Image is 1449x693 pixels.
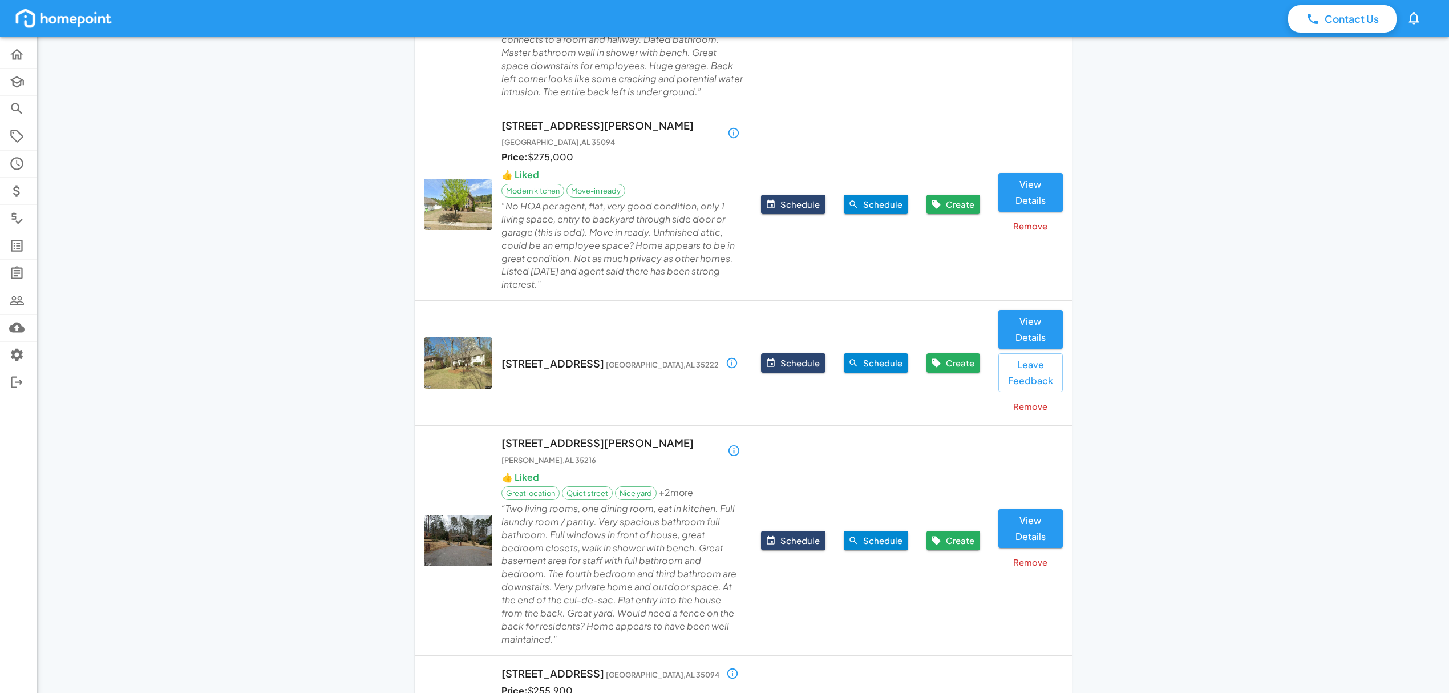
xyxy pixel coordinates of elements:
[761,353,825,373] button: Schedule
[501,138,615,147] span: [GEOGRAPHIC_DATA] , AL 35094
[424,515,492,566] img: streetview
[998,353,1063,392] button: Leave Feedback
[501,435,721,466] p: [STREET_ADDRESS][PERSON_NAME]
[424,337,492,389] img: streetview
[998,216,1063,236] button: Remove
[998,173,1063,212] button: View Details
[501,200,743,291] p: “ No HOA per agent, flat, very good condition, only 1 living space, entry to backyard through sid...
[761,195,825,214] button: Schedule
[501,471,539,484] p: 👍 Liked
[14,7,114,30] img: homepoint_logo_white.png
[998,553,1063,572] button: Remove
[501,168,539,182] p: 👍 Liked
[501,151,528,163] b: Price:
[501,666,719,681] p: [STREET_ADDRESS]
[926,195,980,214] button: Create
[501,356,719,371] p: [STREET_ADDRESS]
[926,531,980,550] button: Create
[606,360,719,369] span: [GEOGRAPHIC_DATA] , AL 35222
[606,670,719,679] span: [GEOGRAPHIC_DATA] , AL 35094
[501,502,743,646] p: “ Two living rooms, one dining room, eat in kitchen. Full laundry room / pantry. Very spacious ba...
[616,488,656,498] span: Nice yard
[844,353,908,373] button: Schedule
[998,509,1063,548] button: View Details
[562,488,612,498] span: Quiet street
[998,310,1063,349] button: View Details
[761,531,825,550] button: Schedule
[659,486,693,500] p: + 2 more
[501,456,596,465] span: [PERSON_NAME] , AL 35216
[501,151,573,164] p: $ 275,000
[926,353,980,373] button: Create
[567,186,625,196] span: Move-in ready
[502,186,564,196] span: Modern kitchen
[424,179,492,230] img: streetview
[502,488,559,498] span: Great location
[844,195,908,214] button: Schedule
[1325,11,1379,26] p: Contact Us
[998,397,1063,416] button: Remove
[501,118,721,149] p: [STREET_ADDRESS][PERSON_NAME]
[844,531,908,550] button: Schedule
